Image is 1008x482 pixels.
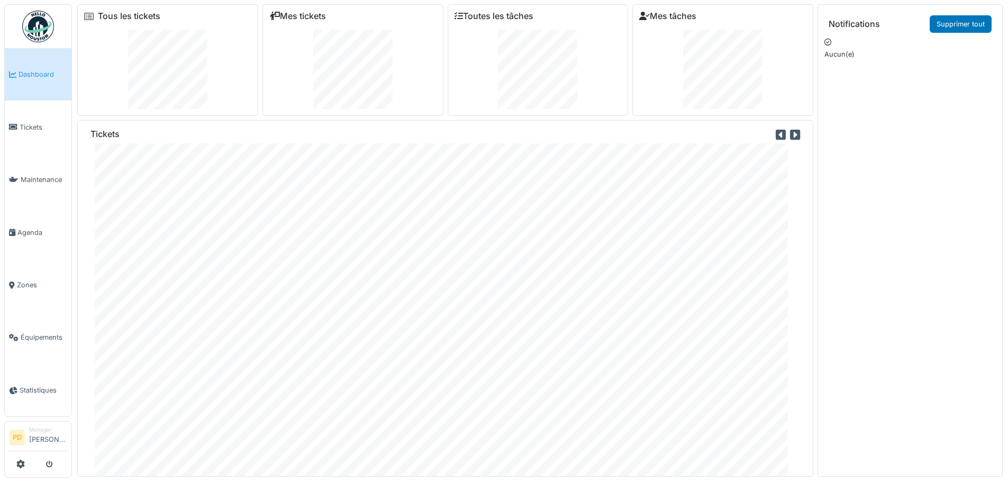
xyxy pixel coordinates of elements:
[829,19,880,29] h6: Notifications
[5,101,71,153] a: Tickets
[29,426,67,434] div: Manager
[21,175,67,185] span: Maintenance
[269,11,326,21] a: Mes tickets
[9,426,67,451] a: PD Manager[PERSON_NAME]
[5,311,71,363] a: Équipements
[17,228,67,238] span: Agenda
[5,364,71,416] a: Statistiques
[90,129,120,139] h6: Tickets
[20,385,67,395] span: Statistiques
[455,11,533,21] a: Toutes les tâches
[930,15,992,33] a: Supprimer tout
[639,11,696,21] a: Mes tâches
[22,11,54,42] img: Badge_color-CXgf-gQk.svg
[98,11,160,21] a: Tous les tickets
[5,153,71,206] a: Maintenance
[21,332,67,342] span: Équipements
[824,49,996,59] p: Aucun(e)
[19,69,67,79] span: Dashboard
[5,259,71,311] a: Zones
[5,48,71,101] a: Dashboard
[9,430,25,445] li: PD
[5,206,71,258] a: Agenda
[20,122,67,132] span: Tickets
[17,280,67,290] span: Zones
[29,426,67,449] li: [PERSON_NAME]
